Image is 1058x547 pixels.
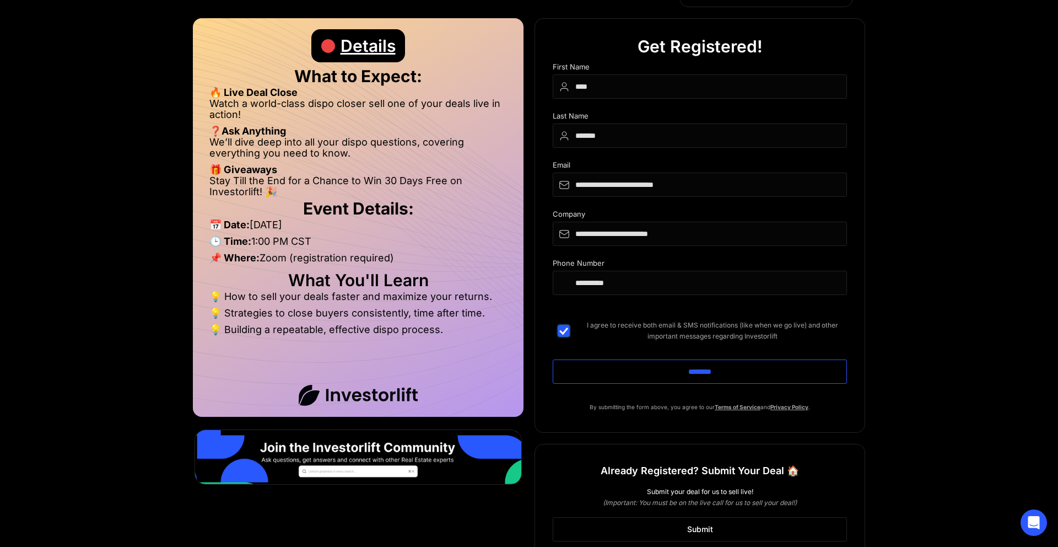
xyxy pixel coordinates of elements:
h2: What You'll Learn [209,275,507,286]
div: Get Registered! [638,30,763,63]
strong: ❓Ask Anything [209,125,286,137]
div: Company [553,210,847,222]
li: Stay Till the End for a Chance to Win 30 Days Free on Investorlift! 🎉 [209,175,507,197]
div: First Name [553,63,847,74]
h1: Already Registered? Submit Your Deal 🏠 [601,461,799,481]
a: Terms of Service [715,404,760,410]
em: (Important: You must be on the live call for us to sell your deal!) [603,498,797,507]
li: Zoom (registration required) [209,253,507,269]
li: Watch a world-class dispo closer sell one of your deals live in action! [209,98,507,126]
a: Privacy Policy [770,404,808,410]
li: 💡 Strategies to close buyers consistently, time after time. [209,308,507,324]
strong: What to Expect: [294,66,422,86]
a: Submit [553,517,847,541]
div: Email [553,161,847,173]
div: Submit your deal for us to sell live! [553,486,847,497]
strong: 🔥 Live Deal Close [209,87,298,98]
div: Open Intercom Messenger [1021,510,1047,536]
strong: Event Details: [303,199,414,218]
p: By submitting the form above, you agree to our and . [553,401,847,412]
strong: 🎁 Giveaways [209,164,277,175]
strong: 📌 Where: [209,252,260,264]
span: I agree to receive both email & SMS notifications (like when we go live) and other important mess... [578,320,847,342]
li: 1:00 PM CST [209,236,507,253]
li: [DATE] [209,219,507,236]
form: DIspo Day Main Form [553,63,847,401]
div: Phone Number [553,259,847,271]
div: Last Name [553,112,847,124]
li: 💡 How to sell your deals faster and maximize your returns. [209,291,507,308]
strong: 📅 Date: [209,219,250,230]
li: 💡 Building a repeatable, effective dispo process. [209,324,507,335]
strong: 🕒 Time: [209,235,251,247]
li: We’ll dive deep into all your dispo questions, covering everything you need to know. [209,137,507,164]
div: Details [341,29,396,62]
